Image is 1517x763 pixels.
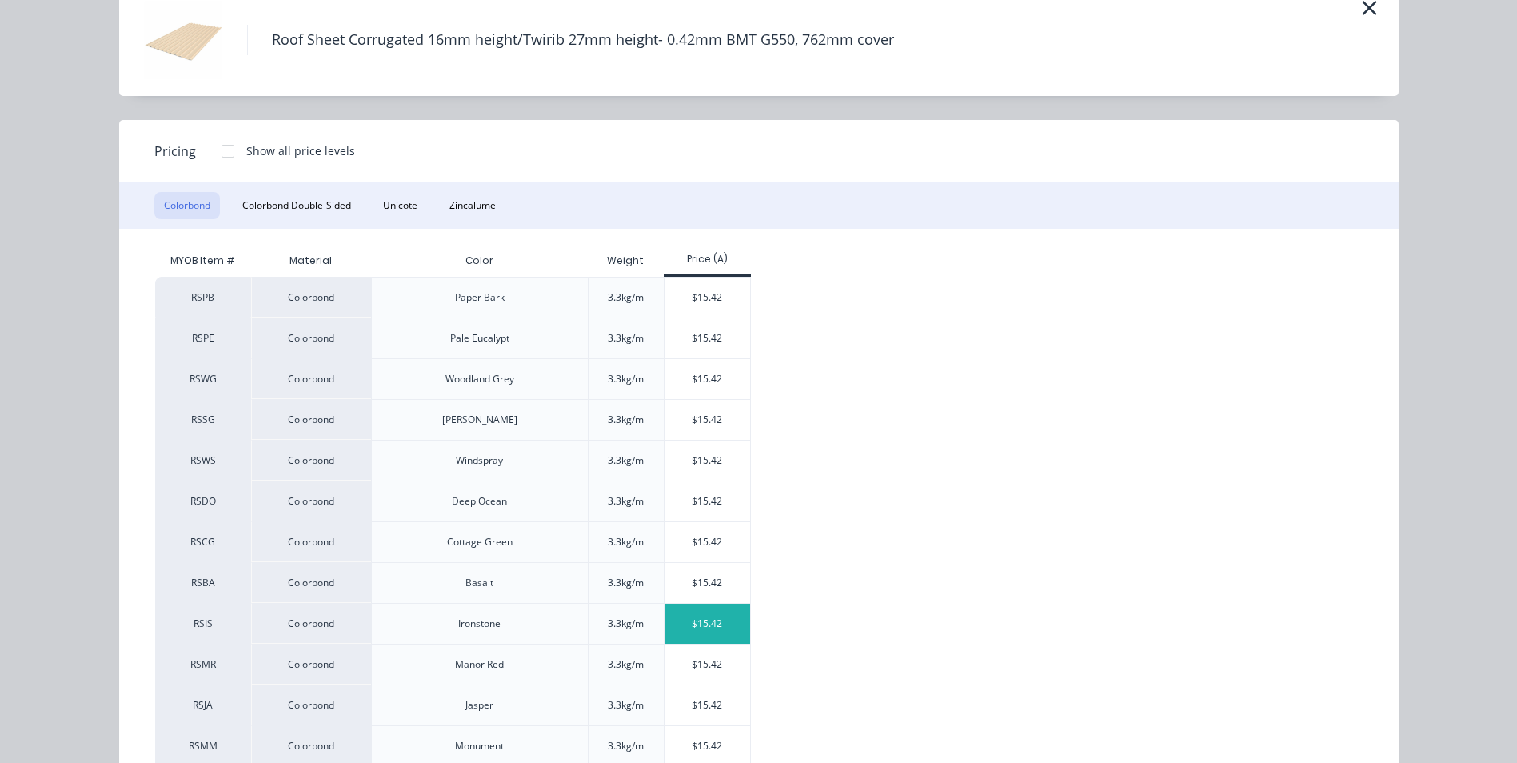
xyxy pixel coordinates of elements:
div: RSWG [155,358,251,399]
div: 3.3kg/m [608,453,644,468]
div: Colorbond [251,644,371,685]
div: 3.3kg/m [608,576,644,590]
div: Colorbond [251,318,371,358]
div: 3.3kg/m [608,331,644,346]
div: $15.42 [665,522,750,562]
div: Paper Bark [455,290,505,305]
div: Monument [455,739,504,753]
div: Color [453,241,506,281]
div: $15.42 [665,400,750,440]
div: Windspray [456,453,503,468]
div: Deep Ocean [452,494,507,509]
div: Ironstone [458,617,501,631]
div: MYOB Item # [155,245,251,277]
div: Weight [594,241,657,281]
button: Unicote [373,192,427,219]
div: $15.42 [665,563,750,603]
div: Colorbond [251,399,371,440]
div: RSJA [155,685,251,725]
div: $15.42 [665,604,750,644]
button: Colorbond Double-Sided [233,192,361,219]
div: RSDO [155,481,251,521]
div: $15.42 [665,318,750,358]
div: $15.42 [665,359,750,399]
div: 3.3kg/m [608,494,644,509]
button: Zincalume [440,192,505,219]
div: Colorbond [251,277,371,318]
div: RSWS [155,440,251,481]
div: Woodland Grey [445,372,514,386]
div: 3.3kg/m [608,290,644,305]
div: 3.3kg/m [608,698,644,713]
div: 3.3kg/m [608,617,644,631]
button: Colorbond [154,192,220,219]
div: RSPB [155,277,251,318]
h4: Roof Sheet Corrugated 16mm height/Twirib 27mm height- 0.42mm BMT G550, 762mm cover [247,25,918,55]
div: Colorbond [251,481,371,521]
div: Colorbond [251,562,371,603]
div: 3.3kg/m [608,739,644,753]
div: Colorbond [251,358,371,399]
div: RSIS [155,603,251,644]
div: Colorbond [251,603,371,644]
div: RSBA [155,562,251,603]
div: Cottage Green [447,535,513,549]
div: $15.42 [665,278,750,318]
div: Colorbond [251,440,371,481]
div: Show all price levels [246,142,355,159]
div: [PERSON_NAME] [442,413,517,427]
div: Pale Eucalypt [450,331,509,346]
div: $15.42 [665,441,750,481]
div: Colorbond [251,521,371,562]
div: 3.3kg/m [608,372,644,386]
div: $15.42 [665,481,750,521]
div: Colorbond [251,685,371,725]
div: Price (A) [664,252,751,266]
div: 3.3kg/m [608,413,644,427]
div: RSMR [155,644,251,685]
div: RSSG [155,399,251,440]
div: RSPE [155,318,251,358]
div: Manor Red [455,657,504,672]
div: 3.3kg/m [608,657,644,672]
div: Basalt [465,576,493,590]
div: Material [251,245,371,277]
div: RSCG [155,521,251,562]
div: $15.42 [665,685,750,725]
div: 3.3kg/m [608,535,644,549]
div: $15.42 [665,645,750,685]
div: Jasper [465,698,493,713]
span: Pricing [154,142,196,161]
